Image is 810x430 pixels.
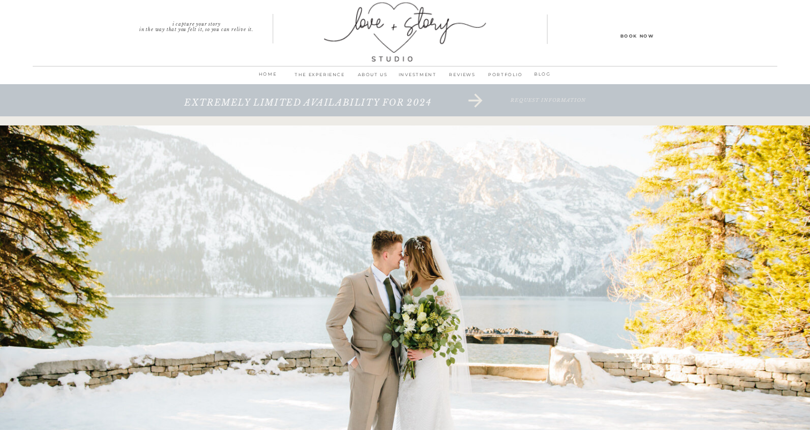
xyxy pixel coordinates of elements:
[253,70,282,85] a: home
[395,70,440,85] a: INVESTMENT
[148,98,468,119] a: extremely limited availability for 2024
[350,70,395,85] a: ABOUT us
[485,70,526,85] a: PORTFOLIO
[119,21,273,29] p: I capture your story in the way that you felt it, so you can relive it.
[289,70,350,85] a: THE EXPERIENCE
[528,70,557,80] a: BLOG
[440,70,485,85] a: REVIEWS
[119,21,273,29] a: I capture your storyin the way that you felt it, so you can relive it.
[454,98,643,119] a: request information
[589,32,685,39] a: Book Now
